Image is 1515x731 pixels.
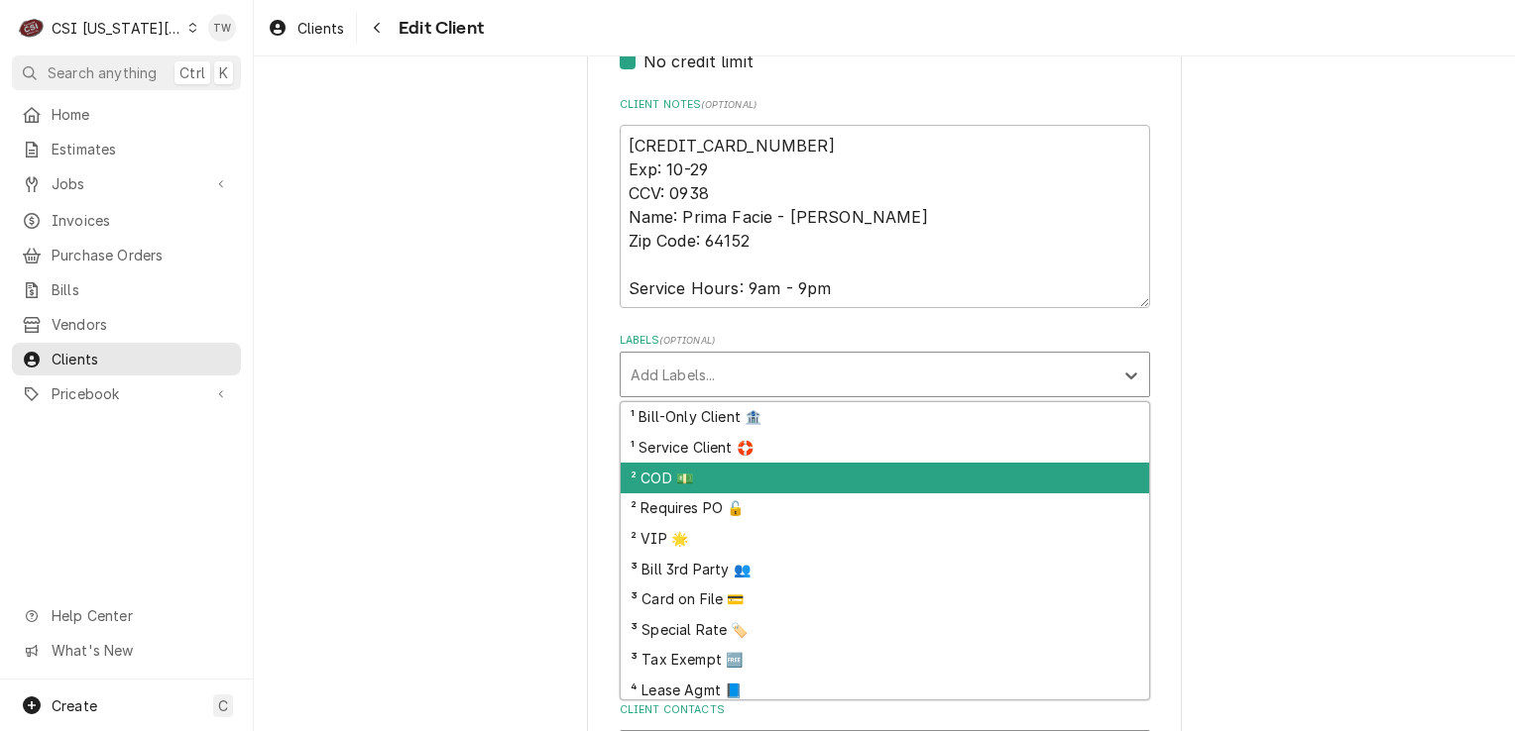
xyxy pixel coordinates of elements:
div: CSI Kansas City's Avatar [18,14,46,42]
span: Edit Client [393,15,484,42]
a: Go to Jobs [12,167,241,200]
span: Create [52,697,97,714]
a: Invoices [12,204,241,237]
span: Home [52,104,231,125]
label: No credit limit [643,50,754,73]
div: ³ Bill 3rd Party 👥 [621,554,1149,584]
span: ( optional ) [659,335,715,346]
a: Vendors [12,308,241,341]
a: Purchase Orders [12,239,241,271]
span: Ctrl [179,62,205,83]
div: ¹ Bill-Only Client 🏦 [621,402,1149,433]
span: Purchase Orders [52,245,231,265]
a: Home [12,98,241,131]
a: Estimates [12,133,241,165]
div: ⁴ Lease Agmt 📘 [621,675,1149,705]
a: Clients [12,343,241,375]
span: K [219,62,228,83]
span: Search anything [48,62,157,83]
a: Bills [12,273,241,306]
div: ³ Tax Exempt 🆓 [621,645,1149,676]
div: ³ Card on File 💳 [621,583,1149,614]
div: CSI [US_STATE][GEOGRAPHIC_DATA] [52,18,182,39]
div: ¹ Service Client 🛟 [621,432,1149,463]
div: ³ Special Rate 🏷️ [621,614,1149,645]
span: C [218,695,228,716]
span: Invoices [52,210,231,231]
label: Labels [620,333,1150,349]
a: Go to What's New [12,634,241,667]
span: ( optional ) [701,99,757,110]
textarea: [CREDIT_CARD_NUMBER] Exp: 10-29 CCV: 0938 Name: Prima Facie - [PERSON_NAME] Zip Code: 64152 Servi... [620,125,1150,309]
div: Client Notes [620,97,1150,308]
div: Tori Warrick's Avatar [208,14,236,42]
a: Go to Pricebook [12,377,241,410]
span: Jobs [52,173,201,194]
button: Navigate back [361,12,393,44]
div: ² Requires PO 🔓 [621,493,1149,524]
label: Client Notes [620,97,1150,113]
span: Help Center [52,605,229,626]
div: TW [208,14,236,42]
div: ² VIP 🌟 [621,523,1149,554]
button: Search anythingCtrlK [12,55,241,90]
div: ² COD 💵 [621,463,1149,493]
span: What's New [52,640,229,661]
label: Client Contacts [620,702,1150,718]
div: C [18,14,46,42]
span: Estimates [52,139,231,159]
a: Clients [260,12,352,45]
span: Clients [297,18,344,39]
a: Go to Help Center [12,599,241,632]
span: Vendors [52,314,231,335]
div: Labels [620,333,1150,397]
span: Clients [52,349,231,369]
span: Pricebook [52,383,201,404]
span: Bills [52,279,231,300]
